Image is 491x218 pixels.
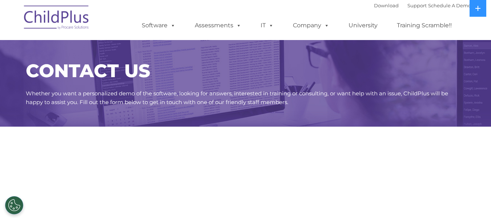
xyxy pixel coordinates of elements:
[5,196,23,214] button: Cookies Settings
[26,90,448,106] span: Whether you want a personalized demo of the software, looking for answers, interested in training...
[374,3,399,8] a: Download
[26,60,150,82] span: CONTACT US
[407,3,427,8] a: Support
[390,18,459,33] a: Training Scramble!!
[428,3,471,8] a: Schedule A Demo
[188,18,249,33] a: Assessments
[134,18,183,33] a: Software
[374,3,471,8] font: |
[286,18,337,33] a: Company
[253,18,281,33] a: IT
[20,0,93,37] img: ChildPlus by Procare Solutions
[341,18,385,33] a: University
